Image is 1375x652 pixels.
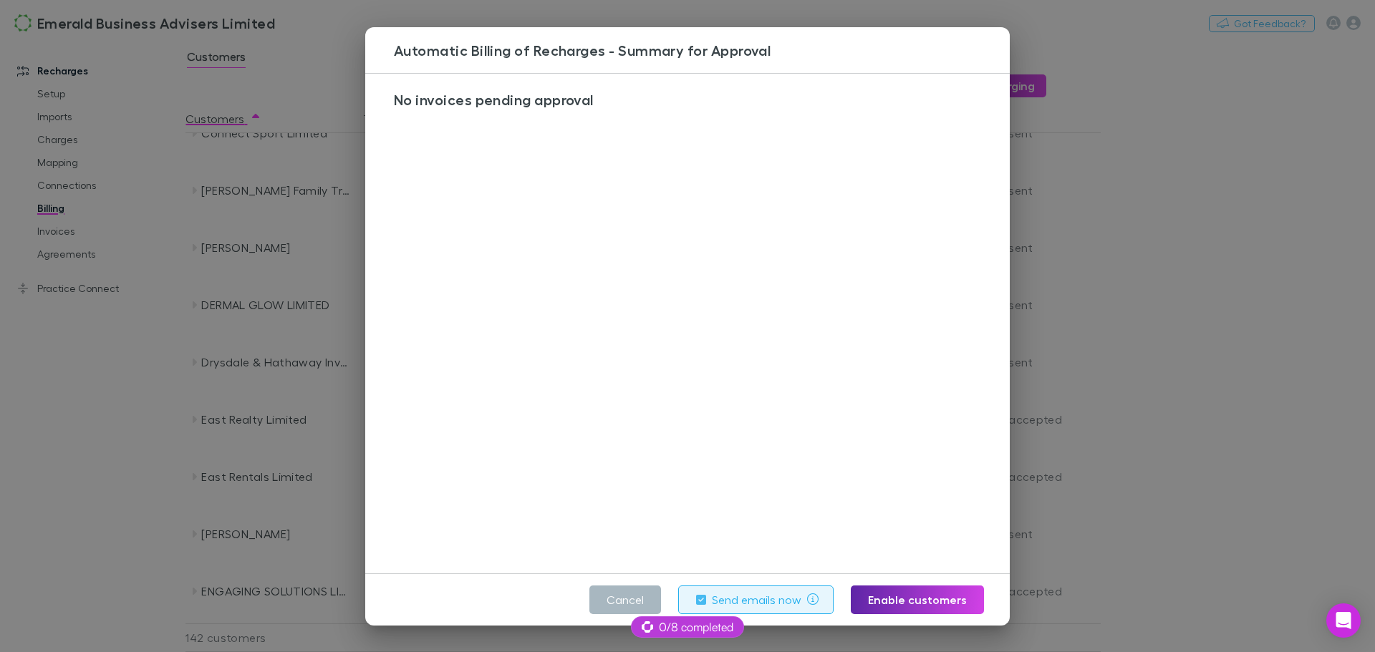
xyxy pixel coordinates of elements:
[589,585,661,614] button: Cancel
[1326,603,1361,638] div: Open Intercom Messenger
[712,591,801,608] label: Send emails now
[851,585,984,614] button: Enable customers
[388,42,1010,59] h3: Automatic Billing of Recharges - Summary for Approval
[678,585,834,614] button: Send emails now
[382,91,1003,108] h3: No invoices pending approval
